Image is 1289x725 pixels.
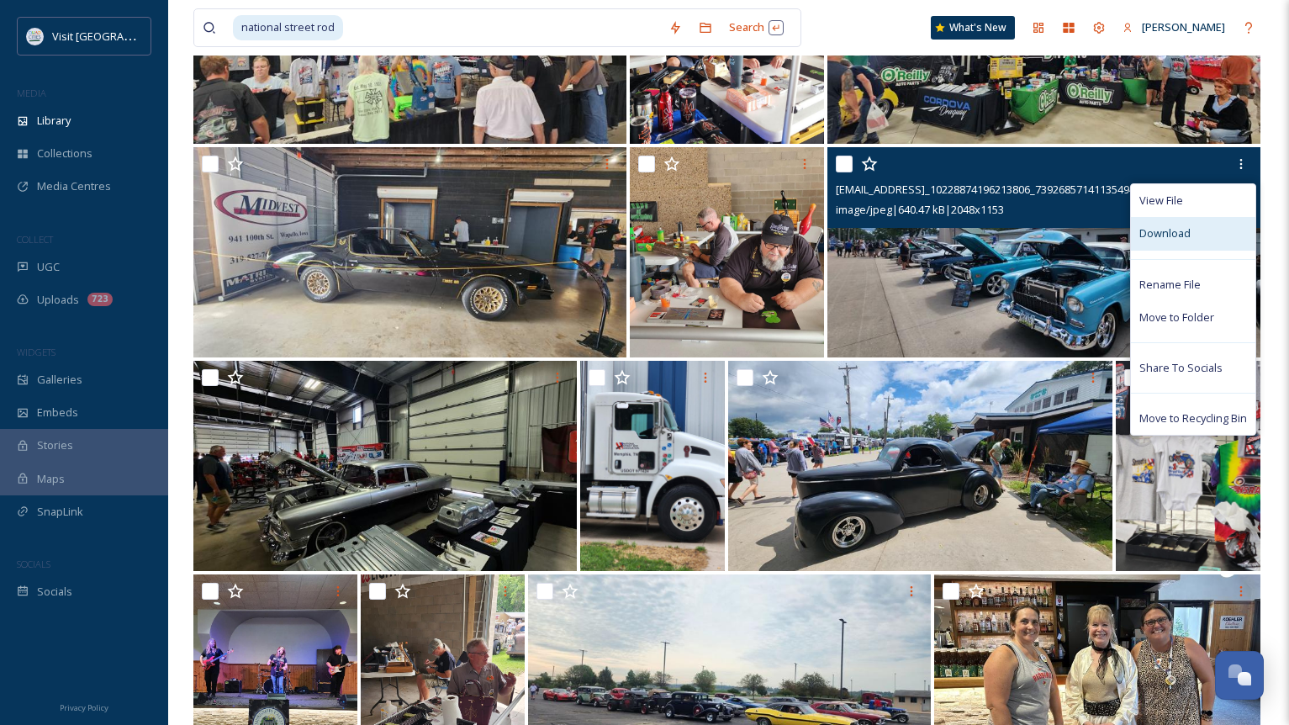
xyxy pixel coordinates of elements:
[60,702,108,713] span: Privacy Policy
[17,87,46,99] span: MEDIA
[1139,277,1201,293] span: Rename File
[1139,225,1191,241] span: Download
[1142,19,1225,34] span: [PERSON_NAME]
[37,437,73,453] span: Stories
[37,504,83,520] span: SnapLink
[721,11,792,44] div: Search
[37,405,78,421] span: Embeds
[1215,651,1264,700] button: Open Chat
[193,361,577,571] img: ext_1724085329.212835_nbrus@visitquadcities.com-455939796_10228874187853597_589602883964833711_n.jpg
[37,471,65,487] span: Maps
[37,259,60,275] span: UGC
[836,202,1004,217] span: image/jpeg | 640.47 kB | 2048 x 1153
[87,293,113,306] div: 723
[836,182,1176,197] span: [EMAIL_ADDRESS]_10228874196213806_7392685714113549471_n.jpg
[580,361,725,571] img: ext_1724085328.934901_nbrus@visitquadcities.com-456049819_10228874188333609_5973170772786664501_n...
[1116,361,1260,571] img: ext_1724085328.142511_nbrus@visitquadcities.com-455962399_10228874162692968_619007344129734140_n.jpg
[827,147,1260,357] img: ext_1724085329.630387_nbrus@visitquadcities.com-456200212_10228874196213806_7392685714113549471_n...
[233,15,343,40] span: national street rod
[1139,360,1223,376] span: Share To Socials
[37,113,71,129] span: Library
[1139,193,1183,209] span: View File
[17,346,55,358] span: WIDGETS
[37,146,92,161] span: Collections
[60,696,108,717] a: Privacy Policy
[1114,11,1234,44] a: [PERSON_NAME]
[27,28,44,45] img: QCCVB_VISIT_vert_logo_4c_tagline_122019.svg
[931,16,1015,40] a: What's New
[1139,410,1247,426] span: Move to Recycling Bin
[37,584,72,600] span: Socials
[37,372,82,388] span: Galleries
[1139,310,1214,325] span: Move to Folder
[193,147,626,357] img: ext_1724085331.008576_nbrus@visitquadcities.com-455964040_10228874197373835_6794290575688251167_n...
[630,147,824,357] img: ext_1724085330.053713_nbrus@visitquadcities.com-455682775_10228874200733919_60731306517392602_n.jpg
[728,361,1112,571] img: ext_1724085328.546999_nbrus@visitquadcities.com-455879125_10228874206654067_2855678701671276058_n...
[17,558,50,570] span: SOCIALS
[17,233,53,246] span: COLLECT
[52,28,182,44] span: Visit [GEOGRAPHIC_DATA]
[37,178,111,194] span: Media Centres
[37,292,79,308] span: Uploads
